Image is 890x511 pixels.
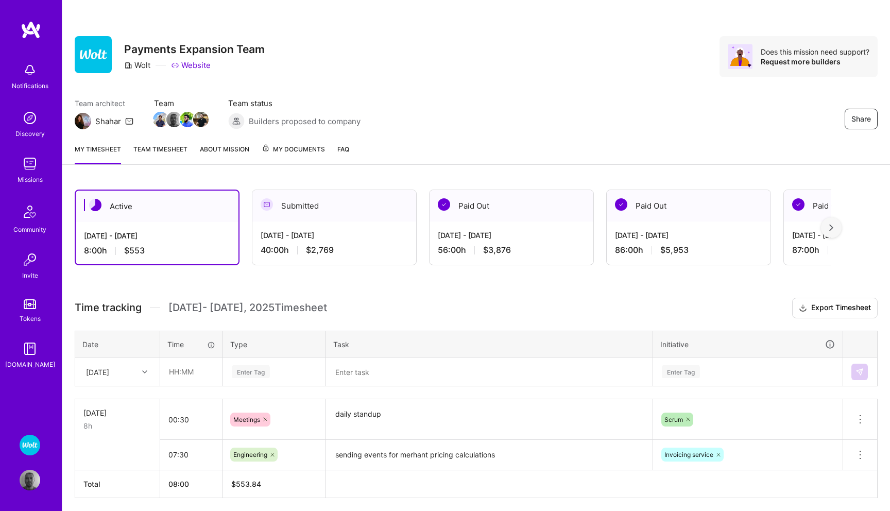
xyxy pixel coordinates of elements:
[438,230,585,241] div: [DATE] - [DATE]
[262,144,325,164] a: My Documents
[89,199,101,211] img: Active
[75,331,160,357] th: Date
[18,199,42,224] img: Community
[24,299,36,309] img: tokens
[181,111,194,128] a: Team Member Avatar
[75,301,142,314] span: Time tracking
[83,407,151,418] div: [DATE]
[249,116,361,127] span: Builders proposed to company
[160,470,223,498] th: 08:00
[17,435,43,455] a: Wolt - Fintech: Payments Expansion Team
[75,98,133,109] span: Team architect
[728,44,752,69] img: Avatar
[124,60,150,71] div: Wolt
[231,480,261,488] span: $ 553.84
[20,435,40,455] img: Wolt - Fintech: Payments Expansion Team
[607,190,771,222] div: Paid Out
[76,191,238,222] div: Active
[200,144,249,164] a: About Mission
[15,128,45,139] div: Discovery
[83,420,151,431] div: 8h
[84,230,230,241] div: [DATE] - [DATE]
[20,60,40,80] img: bell
[851,114,871,124] span: Share
[761,47,869,57] div: Does this mission need support?
[20,470,40,490] img: User Avatar
[615,245,762,255] div: 86:00 h
[75,36,112,73] img: Company Logo
[306,245,334,255] span: $2,769
[160,406,222,433] input: HH:MM
[124,245,145,256] span: $553
[20,154,40,174] img: teamwork
[799,303,807,314] i: icon Download
[84,245,230,256] div: 8:00 h
[664,416,683,423] span: Scrum
[845,109,878,129] button: Share
[86,366,109,377] div: [DATE]
[125,117,133,125] i: icon Mail
[75,470,160,498] th: Total
[660,338,835,350] div: Initiative
[261,245,408,255] div: 40:00 h
[194,111,208,128] a: Team Member Avatar
[20,338,40,359] img: guide book
[21,21,41,39] img: logo
[193,112,209,127] img: Team Member Avatar
[483,245,511,255] span: $3,876
[327,400,652,439] textarea: daily standup
[153,112,168,127] img: Team Member Avatar
[160,441,222,468] input: HH:MM
[761,57,869,66] div: Request more builders
[792,198,805,211] img: Paid Out
[660,245,689,255] span: $5,953
[75,113,91,129] img: Team Architect
[223,331,326,357] th: Type
[792,298,878,318] button: Export Timesheet
[142,369,147,374] i: icon Chevron
[75,144,121,164] a: My timesheet
[20,108,40,128] img: discovery
[180,112,195,127] img: Team Member Avatar
[662,364,700,380] div: Enter Tag
[262,144,325,155] span: My Documents
[22,270,38,281] div: Invite
[154,111,167,128] a: Team Member Avatar
[855,368,864,376] img: Submit
[438,245,585,255] div: 56:00 h
[664,451,713,458] span: Invoicing service
[232,364,270,380] div: Enter Tag
[233,451,267,458] span: Engineering
[615,198,627,211] img: Paid Out
[261,230,408,241] div: [DATE] - [DATE]
[252,190,416,222] div: Submitted
[829,224,833,231] img: right
[228,113,245,129] img: Builders proposed to company
[133,144,187,164] a: Team timesheet
[326,331,653,357] th: Task
[20,249,40,270] img: Invite
[438,198,450,211] img: Paid Out
[233,416,260,423] span: Meetings
[5,359,55,370] div: [DOMAIN_NAME]
[18,174,43,185] div: Missions
[95,116,121,127] div: Shahar
[615,230,762,241] div: [DATE] - [DATE]
[124,61,132,70] i: icon CompanyGray
[430,190,593,222] div: Paid Out
[228,98,361,109] span: Team status
[154,98,208,109] span: Team
[167,111,181,128] a: Team Member Avatar
[167,339,215,350] div: Time
[12,80,48,91] div: Notifications
[20,313,41,324] div: Tokens
[171,60,211,71] a: Website
[13,224,46,235] div: Community
[17,470,43,490] a: User Avatar
[261,198,273,211] img: Submitted
[327,441,652,469] textarea: sending events for merhant pricing calculations
[161,358,222,385] input: HH:MM
[166,112,182,127] img: Team Member Avatar
[168,301,327,314] span: [DATE] - [DATE] , 2025 Timesheet
[124,43,265,56] h3: Payments Expansion Team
